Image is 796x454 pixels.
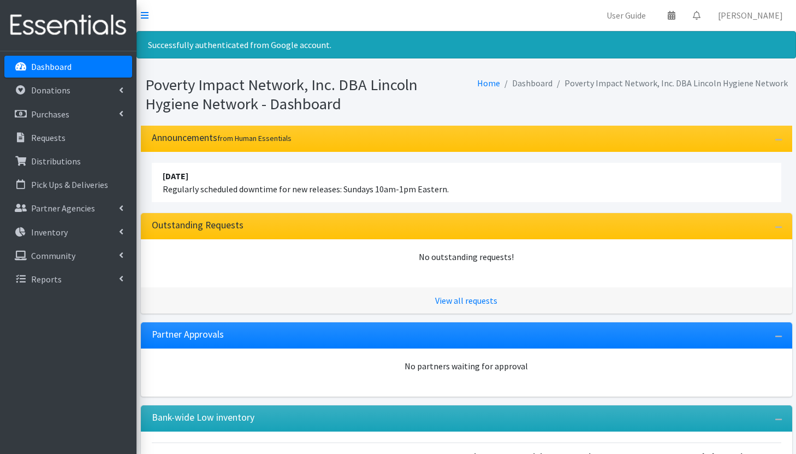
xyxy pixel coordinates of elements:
[4,268,132,290] a: Reports
[152,220,243,231] h3: Outstanding Requests
[31,227,68,238] p: Inventory
[152,359,781,373] div: No partners waiting for approval
[4,103,132,125] a: Purchases
[31,203,95,214] p: Partner Agencies
[4,197,132,219] a: Partner Agencies
[145,75,462,113] h1: Poverty Impact Network, Inc. DBA Lincoln Hygiene Network - Dashboard
[4,245,132,267] a: Community
[31,132,66,143] p: Requests
[477,78,500,89] a: Home
[435,295,497,306] a: View all requests
[152,250,781,263] div: No outstanding requests!
[163,170,188,181] strong: [DATE]
[553,75,788,91] li: Poverty Impact Network, Inc. DBA Lincoln Hygiene Network
[31,61,72,72] p: Dashboard
[31,109,69,120] p: Purchases
[152,412,254,423] h3: Bank-wide Low inventory
[31,274,62,285] p: Reports
[31,250,75,261] p: Community
[4,174,132,196] a: Pick Ups & Deliveries
[598,4,655,26] a: User Guide
[31,156,81,167] p: Distributions
[4,79,132,101] a: Donations
[152,132,292,144] h3: Announcements
[4,7,132,44] img: HumanEssentials
[4,127,132,149] a: Requests
[4,56,132,78] a: Dashboard
[31,85,70,96] p: Donations
[217,133,292,143] small: from Human Essentials
[152,329,224,340] h3: Partner Approvals
[4,150,132,172] a: Distributions
[31,179,108,190] p: Pick Ups & Deliveries
[4,221,132,243] a: Inventory
[709,4,792,26] a: [PERSON_NAME]
[136,31,796,58] div: Successfully authenticated from Google account.
[152,163,781,202] li: Regularly scheduled downtime for new releases: Sundays 10am-1pm Eastern.
[500,75,553,91] li: Dashboard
